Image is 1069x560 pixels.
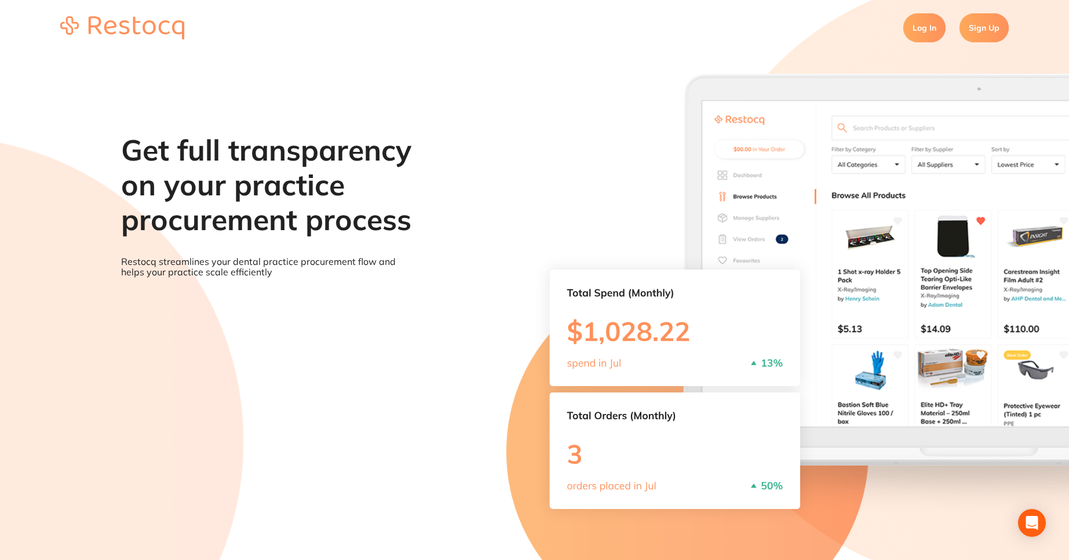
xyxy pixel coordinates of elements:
div: Open Intercom Messenger [1018,509,1046,537]
a: Log In [903,13,946,42]
p: Restocq streamlines your dental practice procurement flow and helps your practice scale efficiently [121,256,413,278]
a: Sign Up [959,13,1009,42]
h1: Get full transparency on your practice procurement process [121,133,413,237]
img: restocq_logo.svg [60,16,184,39]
